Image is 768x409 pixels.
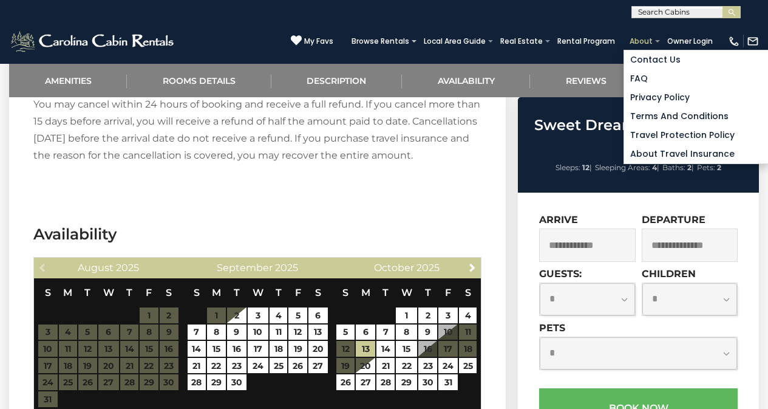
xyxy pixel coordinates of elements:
[539,322,565,334] label: Pets
[227,325,246,340] a: 9
[248,308,269,323] a: 3
[253,287,263,298] span: Wednesday
[494,33,549,50] a: Real Estate
[356,341,375,357] a: 13
[396,325,416,340] a: 8
[376,358,395,374] a: 21
[227,374,246,390] a: 30
[464,259,480,275] a: Next
[374,262,414,273] span: October
[418,358,438,374] a: 23
[116,262,139,273] span: 2025
[624,33,659,50] a: About
[425,287,431,298] span: Thursday
[345,33,415,50] a: Browse Rentals
[248,325,269,340] a: 10
[595,163,650,172] span: Sleeping Areas:
[270,308,287,323] a: 4
[207,325,226,340] a: 8
[717,163,721,172] strong: 2
[127,64,271,97] a: Rooms Details
[539,214,578,225] label: Arrive
[376,374,395,390] a: 28
[217,262,273,273] span: September
[288,308,307,323] a: 5
[382,287,389,298] span: Tuesday
[103,287,114,298] span: Wednesday
[697,163,715,172] span: Pets:
[207,374,226,390] a: 29
[295,287,301,298] span: Friday
[556,163,580,172] span: Sleeps:
[418,325,438,340] a: 9
[33,224,481,245] h3: Availability
[652,163,657,172] strong: 4
[188,374,206,390] a: 28
[418,374,438,390] a: 30
[361,287,370,298] span: Monday
[687,163,692,172] strong: 2
[642,268,696,280] label: Children
[396,341,416,357] a: 15
[467,263,477,272] span: Next
[551,33,621,50] a: Rental Program
[396,374,416,390] a: 29
[308,358,328,374] a: 27
[418,308,438,323] a: 2
[402,64,530,97] a: Availability
[356,325,375,340] a: 6
[308,325,328,340] a: 13
[662,160,694,176] li: |
[291,35,333,47] a: My Favs
[288,341,307,357] a: 19
[271,64,402,97] a: Description
[465,287,471,298] span: Saturday
[396,358,416,374] a: 22
[275,262,298,273] span: 2025
[234,287,240,298] span: Tuesday
[459,308,477,323] a: 4
[188,325,206,340] a: 7
[270,341,287,357] a: 18
[356,358,375,374] a: 20
[212,287,221,298] span: Monday
[288,358,307,374] a: 26
[595,160,659,176] li: |
[248,341,269,357] a: 17
[539,268,582,280] label: Guests:
[288,325,307,340] a: 12
[530,64,642,97] a: Reviews
[728,35,740,47] img: phone-regular-white.png
[126,287,132,298] span: Thursday
[207,358,226,374] a: 22
[270,358,287,374] a: 25
[45,287,51,298] span: Sunday
[336,374,355,390] a: 26
[521,117,756,150] h2: Sweet Dreams Are Made Of Skis
[248,358,269,374] a: 24
[166,287,172,298] span: Saturday
[556,160,592,176] li: |
[342,287,348,298] span: Sunday
[188,358,206,374] a: 21
[78,262,114,273] span: August
[376,341,395,357] a: 14
[227,358,246,374] a: 23
[227,308,246,323] a: 2
[270,325,287,340] a: 11
[396,308,416,323] a: 1
[642,214,705,225] label: Departure
[582,163,590,172] strong: 12
[63,287,72,298] span: Monday
[336,325,355,340] a: 5
[438,358,458,374] a: 24
[304,36,333,47] span: My Favs
[146,287,152,298] span: Friday
[376,325,395,340] a: 7
[9,64,127,97] a: Amenities
[194,287,200,298] span: Sunday
[227,341,246,357] a: 16
[445,287,451,298] span: Friday
[438,374,458,390] a: 31
[308,308,328,323] a: 6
